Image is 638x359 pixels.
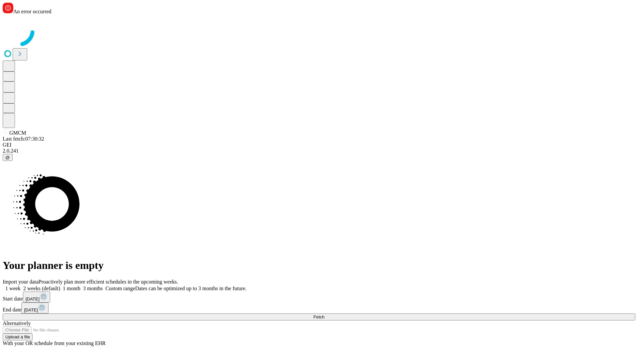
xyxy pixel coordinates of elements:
[3,340,106,346] span: With your OR schedule from your existing EHR
[3,136,44,142] span: Last fetch: 07:30:32
[3,154,13,161] button: @
[23,292,50,302] button: [DATE]
[3,302,635,313] div: End date
[3,279,39,285] span: Import your data
[3,259,635,272] h1: Your planner is empty
[3,313,635,320] button: Fetch
[3,142,635,148] div: GEI
[3,333,33,340] button: Upload a file
[83,286,103,291] span: 3 months
[313,314,324,319] span: Fetch
[39,279,178,285] span: Proactively plan more efficient schedules in the upcoming weeks.
[3,292,635,302] div: Start date
[24,307,38,312] span: [DATE]
[135,286,247,291] span: Dates can be optimized up to 3 months in the future.
[3,148,635,154] div: 2.0.241
[3,320,31,326] span: Alternatively
[13,9,52,14] span: An error occurred
[63,286,80,291] span: 1 month
[105,286,135,291] span: Custom range
[9,130,26,136] span: GMCM
[5,155,10,160] span: @
[26,297,40,301] span: [DATE]
[5,286,21,291] span: 1 week
[21,302,49,313] button: [DATE]
[23,286,60,291] span: 2 weeks (default)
